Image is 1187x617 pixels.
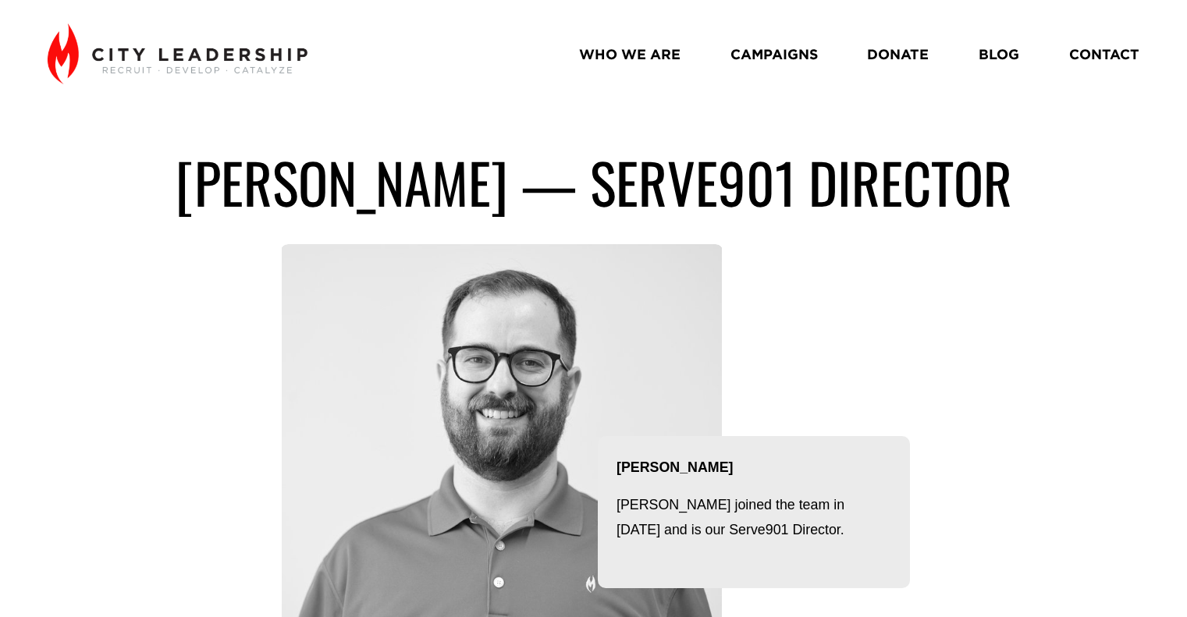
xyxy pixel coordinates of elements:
[617,459,733,475] strong: [PERSON_NAME]
[579,41,681,69] a: WHO WE ARE
[979,41,1019,69] a: BLOG
[617,492,891,542] p: [PERSON_NAME] joined the team in [DATE] and is our Serve901 Director.
[867,41,929,69] a: DONATE
[48,23,307,84] img: City Leadership - Recruit. Develop. Catalyze.
[730,41,818,69] a: CAMPAIGNS
[48,148,1139,216] h1: [PERSON_NAME] — Serve901 director
[1069,41,1139,69] a: CONTACT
